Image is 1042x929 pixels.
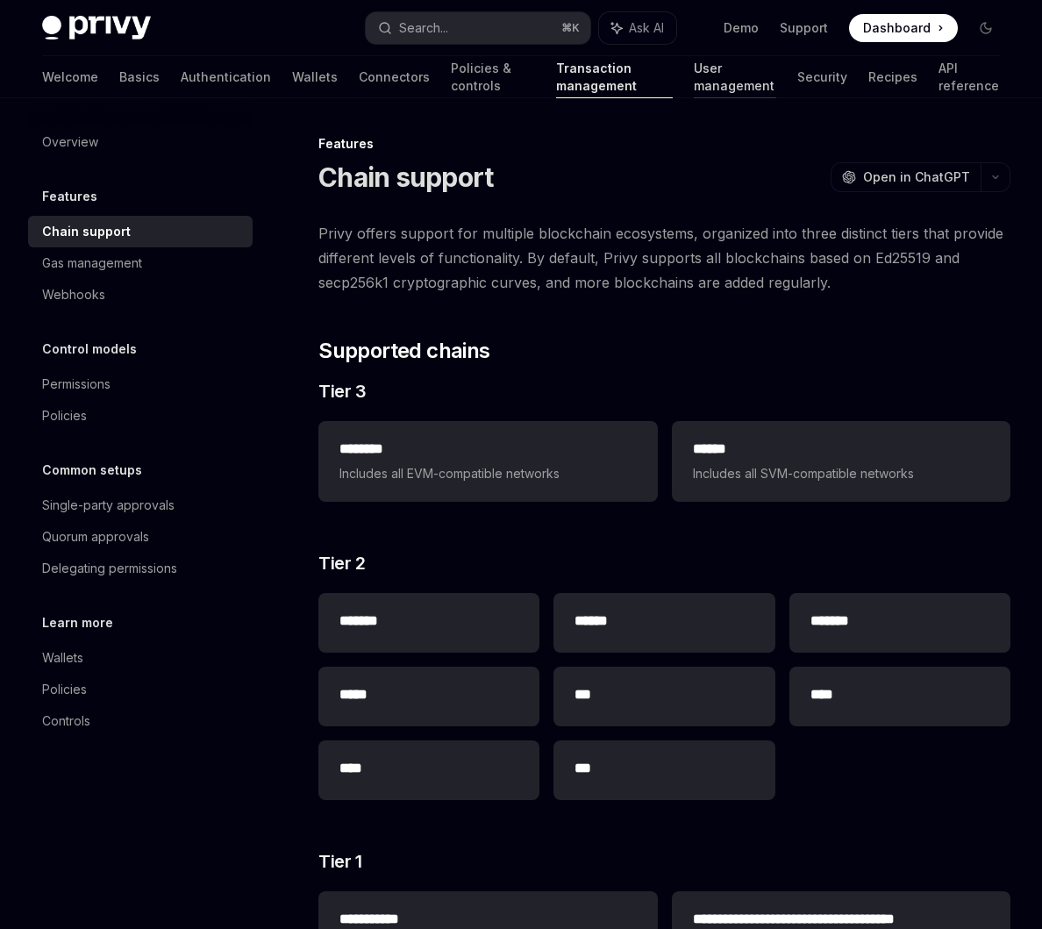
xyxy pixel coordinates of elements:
[28,216,253,247] a: Chain support
[451,56,535,98] a: Policies & controls
[318,379,366,404] span: Tier 3
[366,12,589,44] button: Search...⌘K
[318,849,361,874] span: Tier 1
[868,56,917,98] a: Recipes
[318,337,489,365] span: Supported chains
[863,19,931,37] span: Dashboard
[28,674,253,705] a: Policies
[28,279,253,311] a: Webhooks
[780,19,828,37] a: Support
[28,126,253,158] a: Overview
[318,421,657,502] a: **** ***Includes all EVM-compatible networks
[28,642,253,674] a: Wallets
[863,168,970,186] span: Open in ChatGPT
[42,612,113,633] h5: Learn more
[28,705,253,737] a: Controls
[42,16,151,40] img: dark logo
[42,374,111,395] div: Permissions
[561,21,580,35] span: ⌘ K
[556,56,674,98] a: Transaction management
[42,132,98,153] div: Overview
[849,14,958,42] a: Dashboard
[119,56,160,98] a: Basics
[42,460,142,481] h5: Common setups
[318,551,365,575] span: Tier 2
[797,56,847,98] a: Security
[28,521,253,553] a: Quorum approvals
[42,558,177,579] div: Delegating permissions
[831,162,981,192] button: Open in ChatGPT
[42,679,87,700] div: Policies
[693,463,989,484] span: Includes all SVM-compatible networks
[292,56,338,98] a: Wallets
[339,463,636,484] span: Includes all EVM-compatible networks
[694,56,776,98] a: User management
[42,526,149,547] div: Quorum approvals
[672,421,1010,502] a: **** *Includes all SVM-compatible networks
[42,339,137,360] h5: Control models
[318,135,1010,153] div: Features
[629,19,664,37] span: Ask AI
[181,56,271,98] a: Authentication
[599,12,676,44] button: Ask AI
[28,400,253,432] a: Policies
[399,18,448,39] div: Search...
[42,405,87,426] div: Policies
[42,56,98,98] a: Welcome
[28,368,253,400] a: Permissions
[359,56,430,98] a: Connectors
[939,56,1000,98] a: API reference
[42,711,90,732] div: Controls
[42,186,97,207] h5: Features
[42,284,105,305] div: Webhooks
[42,495,175,516] div: Single-party approvals
[28,247,253,279] a: Gas management
[972,14,1000,42] button: Toggle dark mode
[318,161,493,193] h1: Chain support
[318,221,1010,295] span: Privy offers support for multiple blockchain ecosystems, organized into three distinct tiers that...
[724,19,759,37] a: Demo
[42,253,142,274] div: Gas management
[42,221,131,242] div: Chain support
[28,553,253,584] a: Delegating permissions
[42,647,83,668] div: Wallets
[28,490,253,521] a: Single-party approvals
